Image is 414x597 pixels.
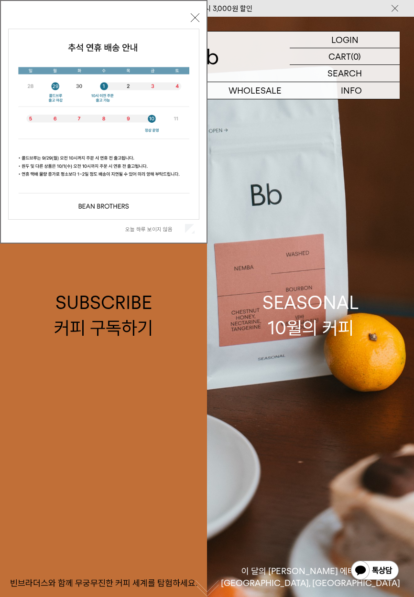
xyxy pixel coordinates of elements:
p: CART [328,48,351,64]
img: 카카오톡 채널 1:1 채팅 버튼 [350,560,400,583]
div: SUBSCRIBE 커피 구독하기 [54,290,153,341]
p: WHOLESALE [207,82,304,99]
a: LOGIN [290,32,400,48]
img: 5e4d662c6b1424087153c0055ceb1a13_140731.jpg [9,29,199,219]
div: SEASONAL 10월의 커피 [262,290,359,341]
button: 닫기 [191,13,199,22]
p: LOGIN [331,32,359,48]
a: CART (0) [290,48,400,65]
p: INFO [304,82,400,99]
p: (0) [351,48,361,64]
label: 오늘 하루 보이지 않음 [125,226,183,233]
p: 이 달의 [PERSON_NAME] 에티오피아, [GEOGRAPHIC_DATA], [GEOGRAPHIC_DATA] [207,565,414,589]
p: SEARCH [327,65,362,82]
